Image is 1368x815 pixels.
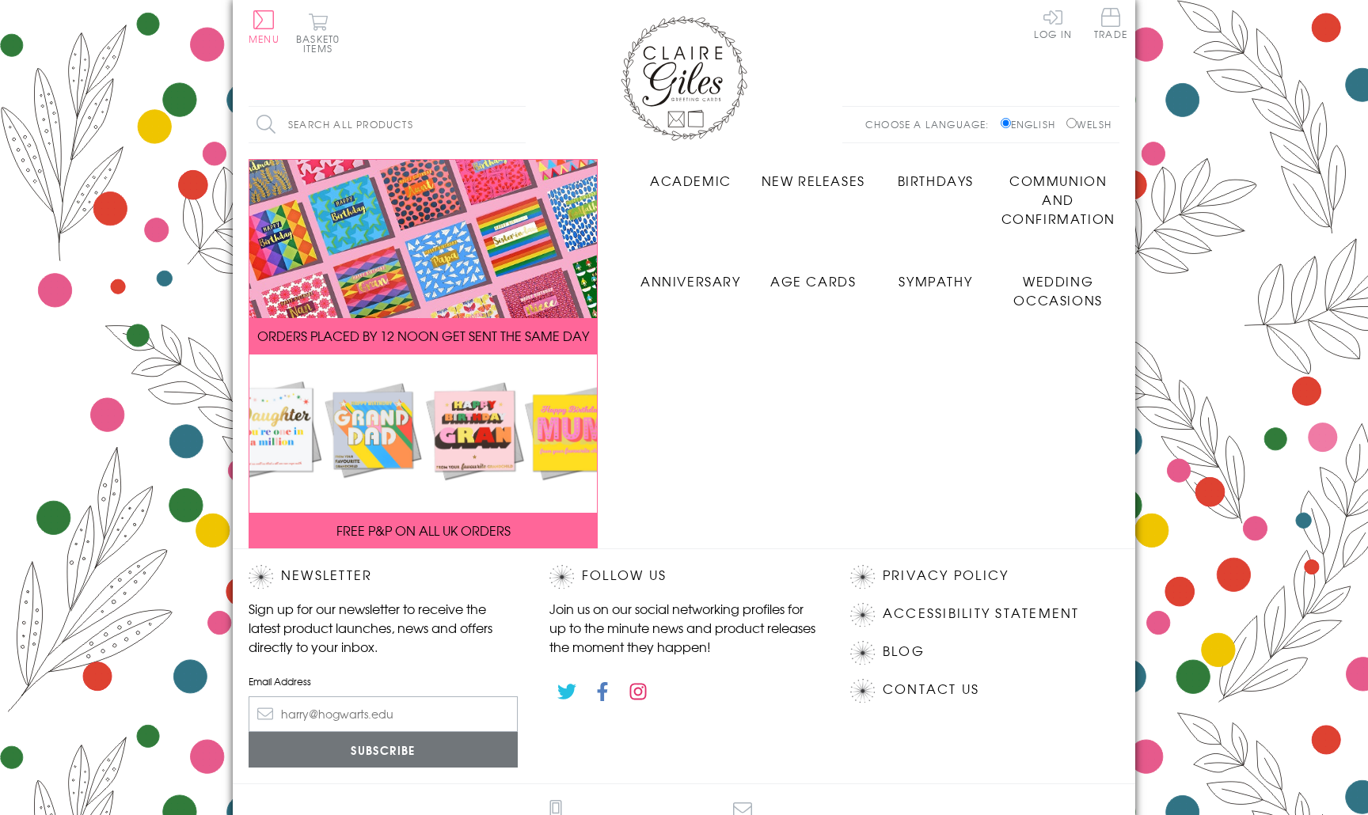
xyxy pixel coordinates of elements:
label: Welsh [1066,117,1111,131]
a: Communion and Confirmation [997,159,1119,228]
input: Search [510,107,526,142]
span: Sympathy [899,271,972,290]
span: Anniversary [640,271,741,290]
input: Subscribe [249,732,518,768]
span: Menu [249,32,279,46]
img: Claire Giles Greetings Cards [621,16,747,141]
span: Academic [650,171,731,190]
input: English [1001,118,1011,128]
h2: Newsletter [249,565,518,589]
span: 0 items [303,32,340,55]
a: Privacy Policy [883,565,1009,586]
a: Log In [1034,8,1072,39]
span: FREE P&P ON ALL UK ORDERS [336,521,511,540]
input: Search all products [249,107,526,142]
button: Basket0 items [296,13,340,53]
a: Age Cards [752,260,875,290]
p: Join us on our social networking profiles for up to the minute news and product releases the mome... [549,599,819,656]
span: Wedding Occasions [1013,271,1102,309]
a: Wedding Occasions [997,260,1119,309]
p: Choose a language: [865,117,997,131]
label: English [1001,117,1063,131]
input: Welsh [1066,118,1077,128]
a: Anniversary [629,260,752,290]
a: Birthdays [875,159,997,190]
a: Blog [883,641,925,662]
a: Accessibility Statement [883,603,1080,624]
a: New Releases [752,159,875,190]
span: ORDERS PLACED BY 12 NOON GET SENT THE SAME DAY [257,326,589,345]
a: Academic [629,159,752,190]
a: Trade [1094,8,1127,42]
span: Age Cards [770,271,856,290]
span: New Releases [762,171,865,190]
h2: Follow Us [549,565,819,589]
label: Email Address [249,674,518,688]
a: Contact Us [883,679,979,700]
button: Menu [249,10,279,44]
span: Communion and Confirmation [1001,171,1115,228]
input: harry@hogwarts.edu [249,696,518,732]
span: Trade [1094,8,1127,39]
a: Sympathy [875,260,997,290]
p: Sign up for our newsletter to receive the latest product launches, news and offers directly to yo... [249,599,518,656]
span: Birthdays [898,171,974,190]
